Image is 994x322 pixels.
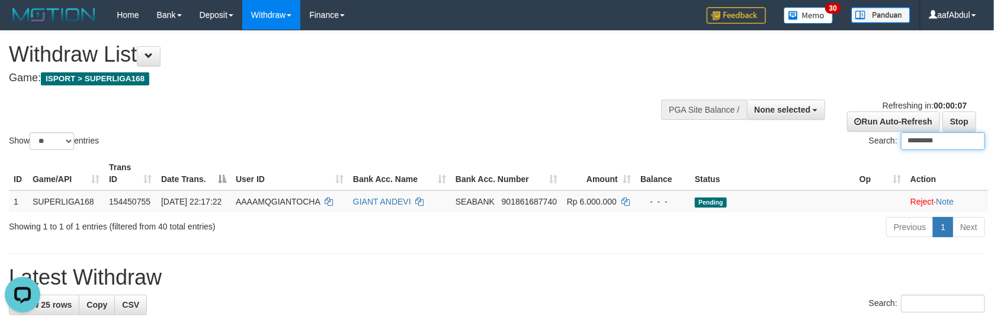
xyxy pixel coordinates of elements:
img: Button%20Memo.svg [784,7,833,24]
th: Status [690,157,855,190]
th: ID [9,157,28,190]
th: Bank Acc. Number: activate to sort column ascending [451,157,562,190]
span: SEABANK [456,197,495,206]
span: Pending [695,197,727,208]
input: Search: [901,132,985,150]
label: Search: [869,132,985,150]
th: Amount: activate to sort column ascending [562,157,636,190]
th: User ID: activate to sort column ascending [231,157,348,190]
th: Balance [636,157,690,190]
div: - - - [640,196,685,208]
h4: Game: [9,72,651,84]
span: Copy [86,300,107,310]
th: Op: activate to sort column ascending [855,157,906,190]
a: Run Auto-Refresh [847,111,940,132]
th: Game/API: activate to sort column ascending [28,157,104,190]
h1: Withdraw List [9,43,651,66]
input: Search: [901,295,985,313]
td: 1 [9,190,28,212]
div: PGA Site Balance / [661,100,746,120]
a: Reject [910,197,934,206]
label: Search: [869,295,985,313]
img: Feedback.jpg [707,7,766,24]
span: 154450755 [109,197,150,206]
span: Rp 6.000.000 [567,197,617,206]
button: Open LiveChat chat widget [5,5,40,40]
th: Date Trans.: activate to sort column descending [156,157,231,190]
a: CSV [114,295,147,315]
a: 1 [933,217,953,237]
span: 30 [825,3,841,14]
label: Show entries [9,132,99,150]
td: · [906,190,989,212]
span: None selected [755,105,811,114]
h1: Latest Withdraw [9,266,985,289]
span: [DATE] 22:17:22 [161,197,222,206]
th: Bank Acc. Name: activate to sort column ascending [348,157,451,190]
strong: 00:00:07 [934,101,967,110]
a: Copy [79,295,115,315]
span: CSV [122,300,139,310]
div: Showing 1 to 1 of 1 entries (filtered from 40 total entries) [9,216,405,232]
img: MOTION_logo.png [9,6,99,24]
th: Trans ID: activate to sort column ascending [104,157,156,190]
a: Next [953,217,985,237]
img: panduan.png [851,7,910,23]
select: Showentries [30,132,74,150]
a: Note [937,197,954,206]
a: Previous [886,217,934,237]
a: Stop [942,111,976,132]
button: None selected [747,100,826,120]
a: GIANT ANDEVI [353,197,411,206]
span: Copy 901861687740 to clipboard [502,197,557,206]
span: AAAAMQGIANTOCHA [236,197,320,206]
th: Action [906,157,989,190]
span: ISPORT > SUPERLIGA168 [41,72,149,85]
td: SUPERLIGA168 [28,190,104,212]
span: Refreshing in: [883,101,967,110]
